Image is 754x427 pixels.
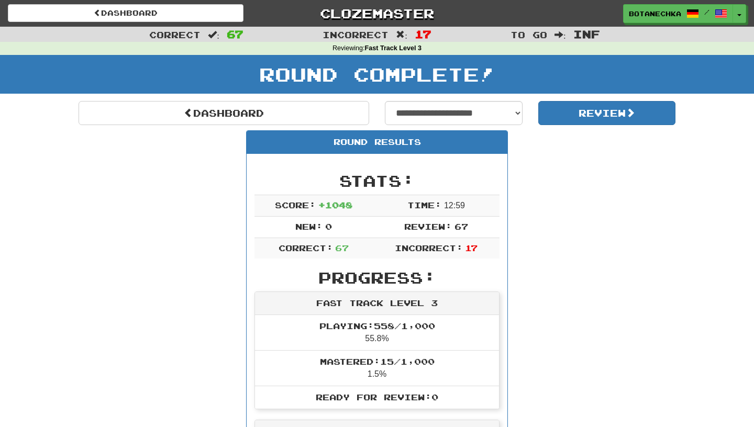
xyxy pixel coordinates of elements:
span: 0 [325,221,332,231]
li: 55.8% [255,315,499,351]
button: Review [538,101,676,125]
span: New: [295,221,323,231]
span: To go [511,29,547,40]
span: 67 [335,243,349,253]
span: 67 [227,28,243,40]
span: : [555,30,566,39]
h2: Stats: [254,172,500,189]
span: / [704,8,709,16]
span: Mastered: 15 / 1,000 [320,356,435,366]
div: Fast Track Level 3 [255,292,499,315]
h1: Round Complete! [4,64,750,85]
strong: Fast Track Level 3 [365,44,422,52]
span: Score: [275,200,316,210]
a: Clozemaster [259,4,495,23]
span: Playing: 558 / 1,000 [319,321,435,331]
span: Botanechka [629,9,681,18]
span: Correct: [279,243,333,253]
a: Dashboard [79,101,369,125]
span: Time: [407,200,441,210]
span: Ready for Review: 0 [316,392,438,402]
span: + 1048 [318,200,352,210]
span: Incorrect: [395,243,463,253]
span: Inf [573,28,600,40]
span: 67 [454,221,468,231]
span: : [396,30,407,39]
h2: Progress: [254,269,500,286]
a: Dashboard [8,4,243,22]
span: Review: [404,221,452,231]
div: Round Results [247,131,507,154]
span: 17 [415,28,431,40]
span: 17 [465,243,478,253]
a: Botanechka / [623,4,733,23]
span: : [208,30,219,39]
span: 12 : 59 [444,201,465,210]
span: Correct [149,29,201,40]
li: 1.5% [255,350,499,386]
span: Incorrect [323,29,389,40]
